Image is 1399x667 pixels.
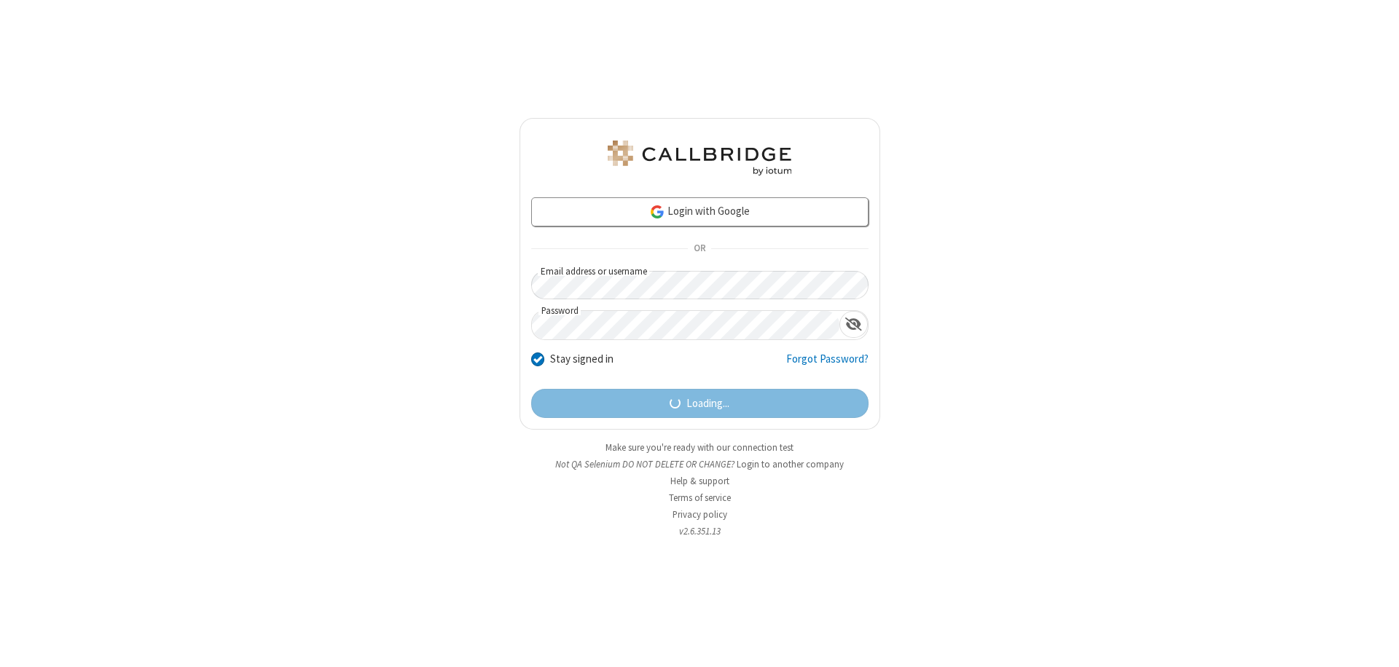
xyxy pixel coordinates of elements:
img: google-icon.png [649,204,665,220]
li: v2.6.351.13 [520,524,880,538]
button: Loading... [531,389,869,418]
div: Show password [839,311,868,338]
a: Login with Google [531,197,869,226]
a: Help & support [670,475,729,487]
a: Make sure you're ready with our connection test [606,441,793,454]
button: Login to another company [737,457,844,471]
a: Forgot Password? [786,351,869,379]
span: Loading... [686,395,729,412]
a: Terms of service [669,492,731,504]
input: Email address or username [531,271,869,299]
a: Privacy policy [673,508,727,521]
li: Not QA Selenium DO NOT DELETE OR CHANGE? [520,457,880,471]
img: QA Selenium DO NOT DELETE OR CHANGE [605,141,794,175]
span: OR [688,239,711,259]
input: Password [532,311,839,339]
label: Stay signed in [550,351,614,368]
